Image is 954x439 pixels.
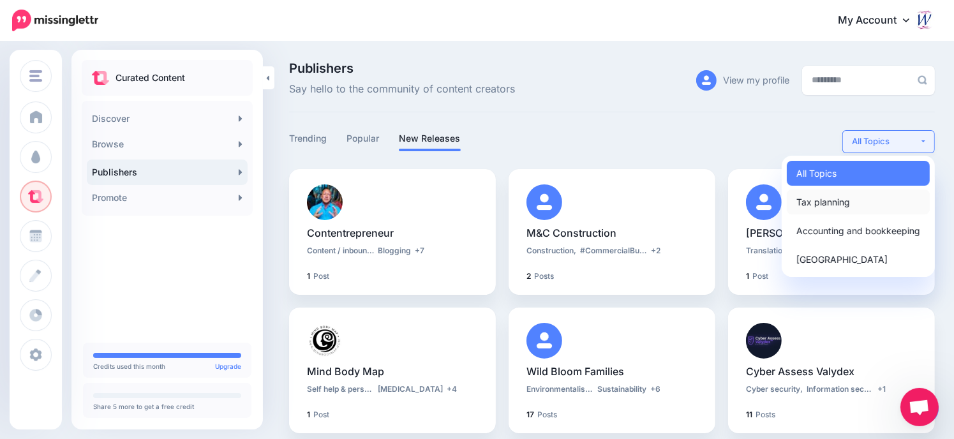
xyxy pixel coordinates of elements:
img: search-grey-6.png [918,75,927,85]
a: Publishers [87,160,248,185]
img: user_default_image.png [526,323,562,359]
span: M&C Construction [526,227,616,239]
a: My Account [825,5,935,36]
li: Cyber security, [746,380,803,396]
li: Construction, [526,242,576,257]
li: Posts [526,406,557,421]
span: Contentrepreneur [307,227,394,239]
a: View my profile [723,71,789,90]
li: +2 [651,242,660,257]
li: [MEDICAL_DATA] [378,380,443,396]
span: Mind Body Map [307,365,384,378]
span: Cyber Assess Valydex [746,365,854,378]
li: Post [746,267,768,283]
li: #CommercialBuilders [580,242,647,257]
a: Browse [87,131,248,157]
img: 495028673_1003756678605460_8559397674981449351_n-bsa154790_thumb.jpg [307,184,343,220]
img: Missinglettr [12,10,98,31]
li: Sustainability [597,380,646,396]
li: Posts [526,267,554,283]
span: Accounting and bookkeeping [796,223,920,238]
li: +4 [447,380,457,396]
li: +6 [650,380,660,396]
img: A2M3T0UCD9VVM61GPWSCY8Y6P6PIXD3Q_thumb.jpeg [746,323,782,359]
div: Open chat [900,388,939,426]
a: Popular [347,131,380,146]
li: Post [307,406,329,421]
a: Trending [289,131,327,146]
li: +1 [877,380,886,396]
img: NRO9SVYWXS96RIAF7T8D0RXH5218NOHX_thumb.jpg [307,323,343,359]
li: Blogging [378,242,411,257]
p: Curated Content [116,70,185,86]
b: 2 [526,271,531,281]
a: New Releases [399,131,461,146]
img: user_default_image.png [696,70,717,91]
b: 11 [746,410,752,419]
li: Translation services [746,242,813,257]
li: Information security (Infosec) [807,380,874,396]
li: Content / inbound marketing, [307,242,374,257]
b: 1 [307,271,310,281]
img: user_default_image.png [746,184,782,220]
span: Publishers [289,62,515,75]
div: All Topics [852,135,920,147]
span: Tax planning [796,194,850,209]
a: Promote [87,185,248,211]
button: All Topics [842,130,935,153]
li: Post [307,267,329,283]
span: [GEOGRAPHIC_DATA] [796,251,888,267]
a: Discover [87,106,248,131]
span: All Topics [796,165,837,181]
li: +7 [415,242,424,257]
li: Self help & personal development, [307,380,374,396]
img: user_default_image.png [526,184,562,220]
b: 1 [307,410,310,419]
span: Say hello to the community of content creators [289,81,515,98]
img: curate.png [92,71,109,85]
li: Environmentalism, [526,380,593,396]
img: menu.png [29,70,42,82]
b: 17 [526,410,534,419]
b: 1 [746,271,749,281]
span: Wild Bloom Families [526,365,624,378]
li: Posts [746,406,775,421]
span: [PERSON_NAME] [746,227,830,239]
